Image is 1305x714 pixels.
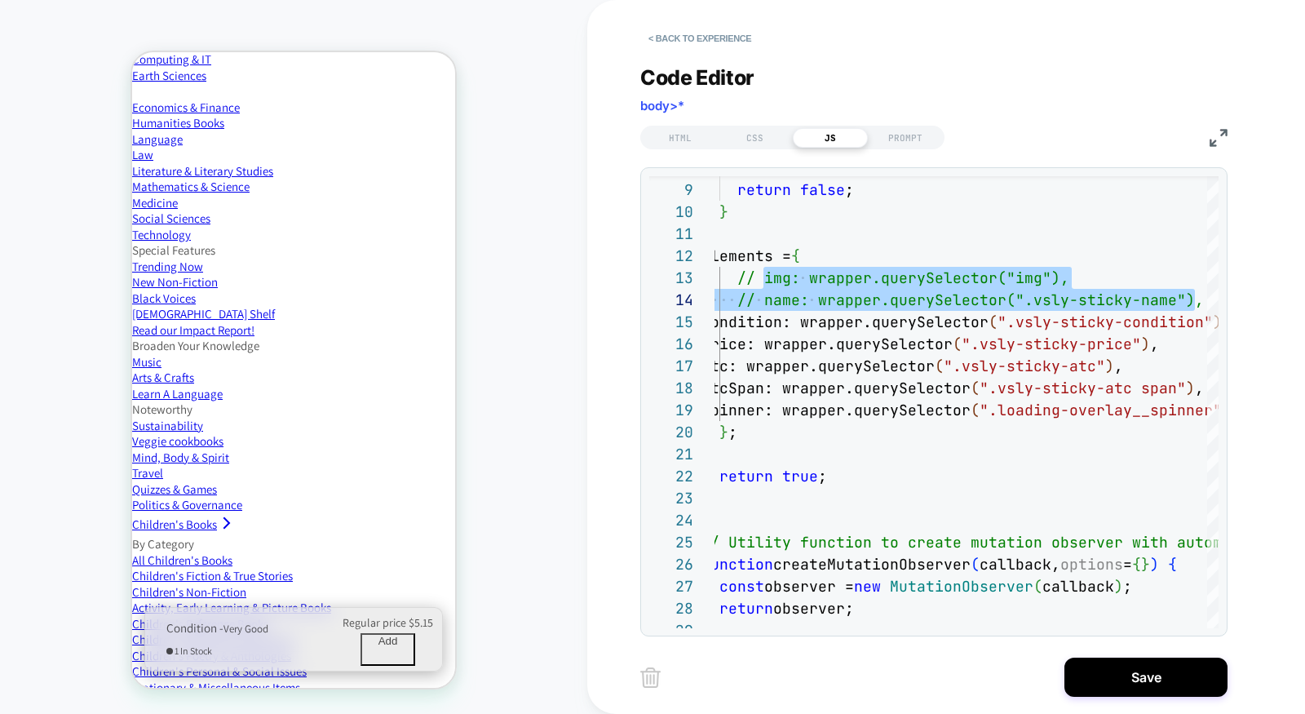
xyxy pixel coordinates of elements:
span: function [701,555,773,574]
span: , [1114,357,1123,375]
button: Add [228,581,284,614]
span: } [1141,555,1150,574]
div: HTML [643,128,718,148]
div: 16 [649,333,693,355]
span: atcSpan: wrapper.querySelector [701,379,971,397]
span: // name: wrapper.querySelector(".vsly-sticky-name" [737,290,1186,309]
span: return [737,180,791,199]
div: 17 [649,355,693,377]
span: ".vsly-sticky-atc" [944,357,1105,375]
img: delete [640,667,661,688]
span: } [719,202,728,221]
span: body>* [640,98,684,113]
span: Code Editor [640,65,754,90]
div: 10 [649,201,693,223]
span: ( [971,379,980,397]
span: ( [1033,577,1042,596]
span: ) [1141,335,1150,353]
span: callback, [980,555,1060,574]
span: Very Good [91,570,136,583]
span: MutationObserver [890,577,1033,596]
span: condition: wrapper.querySelector [701,313,989,331]
div: 26 [649,553,693,575]
span: return [719,467,773,486]
span: Regular price [210,563,274,578]
span: ".vsly-sticky-price" [962,335,1141,353]
span: atc: wrapper.querySelector [701,357,935,375]
span: ) [1150,555,1159,574]
div: 13 [649,267,693,289]
span: ( [935,357,944,375]
span: const [719,577,764,596]
div: 27 [649,575,693,597]
div: 11 [649,223,693,245]
span: createMutationObserver [773,555,971,574]
span: ; [818,467,827,486]
span: ; [1123,577,1132,596]
span: false [800,180,845,199]
span: callback [1042,577,1114,596]
div: 14 [649,289,693,311]
div: 22 [649,465,693,487]
span: return [719,599,773,618]
span: { [1132,555,1141,574]
span: { [1168,555,1177,574]
div: 28 [649,597,693,619]
span: options [1060,555,1123,574]
span: ), [1186,290,1204,309]
span: ; [845,180,854,199]
span: , [1195,379,1204,397]
span: ) [1186,379,1195,397]
span: elements = [701,246,791,265]
span: { [791,246,800,265]
span: = [1123,555,1132,574]
span: // img: wrapper.querySelector("img"), [737,268,1069,287]
span: $5.15 [276,563,301,578]
div: JS [793,128,868,148]
div: 24 [649,509,693,531]
span: } [719,423,728,441]
span: , [1150,335,1159,353]
span: ( [953,335,962,353]
div: 9 [649,179,693,201]
div: 21 [649,443,693,465]
span: new [854,577,881,596]
span: ( [989,313,998,331]
span: ".vsly-sticky-condition" [998,313,1213,331]
div: 20 [649,421,693,443]
div: PROMPT [868,128,943,148]
span: Add [246,583,266,595]
span: // Utility function to create mutation observer wi [701,533,1150,552]
span: ) [1105,357,1114,375]
div: 29 [649,619,693,641]
span: ".loading-overlay__spinner" [980,401,1222,419]
span: ".vsly-sticky-atc span" [980,379,1186,397]
div: 15 [649,311,693,333]
span: ) [1114,577,1123,596]
span: ; [728,423,737,441]
span: observer; [773,599,854,618]
div: 25 [649,531,693,553]
button: < Back to experience [640,25,759,51]
span: ( [971,401,980,419]
span: spinner: wrapper.querySelector [701,401,971,419]
div: CSS [718,128,793,148]
span: ( [971,555,980,574]
img: fullscreen [1210,129,1228,147]
span: observer = [764,577,854,596]
button: Save [1064,658,1228,697]
span: true [782,467,818,486]
span: Condition - [34,568,91,583]
div: 23 [649,487,693,509]
span: price: wrapper.querySelector [701,335,953,353]
div: 12 [649,245,693,267]
div: 18 [649,377,693,399]
span: 1 In stock [42,592,80,605]
div: 19 [649,399,693,421]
